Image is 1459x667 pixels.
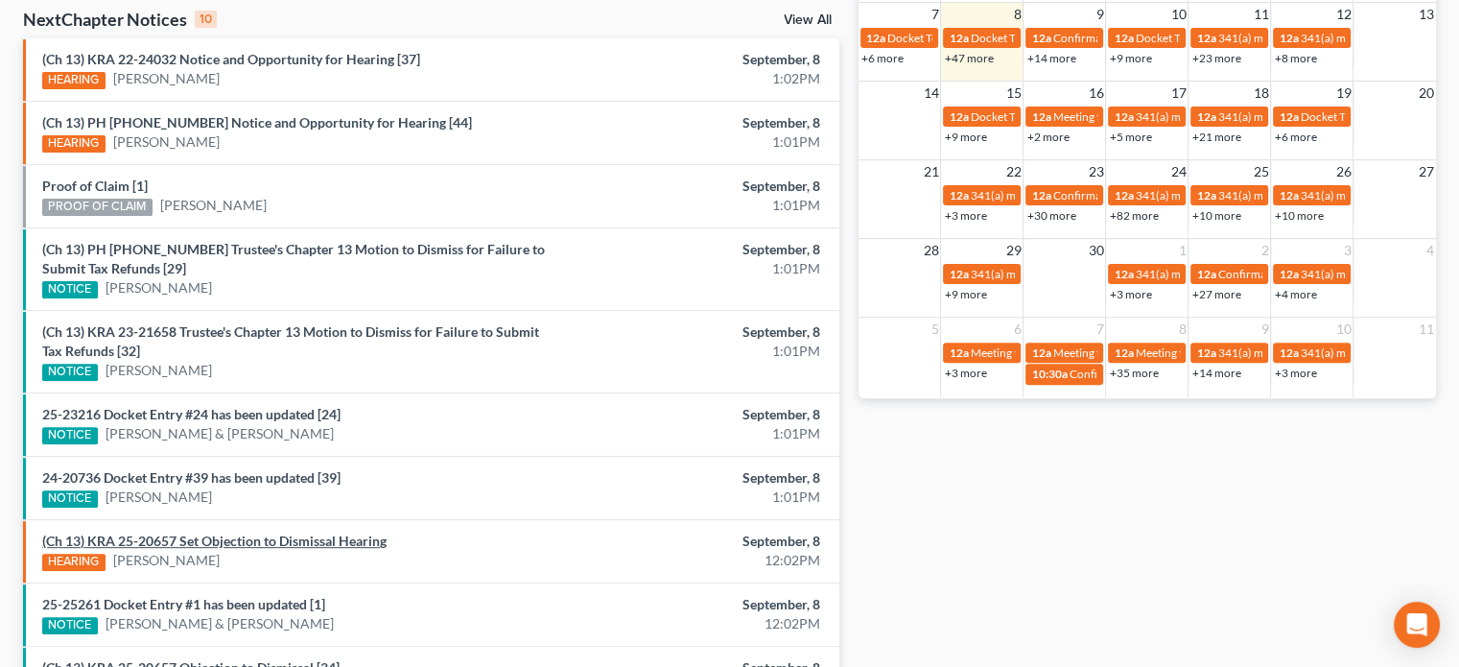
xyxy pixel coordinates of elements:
span: 12a [1114,345,1133,360]
span: 12a [1279,267,1298,281]
span: Docket Text: for [PERSON_NAME] & [PERSON_NAME] [887,31,1161,45]
span: 15 [1003,82,1023,105]
span: 12a [1196,345,1215,360]
a: +9 more [944,130,986,144]
span: 20 [1417,82,1436,105]
a: +9 more [1109,51,1151,65]
div: September, 8 [574,595,820,614]
span: 341(a) meeting for [PERSON_NAME] [1217,109,1402,124]
div: 12:02PM [574,551,820,570]
span: 8 [1011,3,1023,26]
span: Confirmation Hearing for [PERSON_NAME] [1069,367,1288,381]
span: 19 [1333,82,1353,105]
span: 21 [921,160,940,183]
span: Meeting for [PERSON_NAME] [970,345,1120,360]
span: 11 [1417,318,1436,341]
span: 12a [949,188,968,202]
a: +5 more [1109,130,1151,144]
a: [PERSON_NAME] [160,196,267,215]
span: 12a [1114,109,1133,124]
span: 341(a) meeting for [PERSON_NAME] [970,188,1155,202]
span: 12a [949,31,968,45]
span: 26 [1333,160,1353,183]
span: 12a [1031,188,1050,202]
span: 341(a) meeting for [PERSON_NAME] [970,267,1155,281]
span: 14 [921,82,940,105]
a: Proof of Claim [1] [42,178,148,194]
a: View All [784,13,832,27]
a: [PERSON_NAME] [106,488,212,507]
span: 12a [1279,31,1298,45]
span: Confirmation hearing for [PERSON_NAME] [1052,31,1270,45]
span: 341(a) meeting for [PERSON_NAME] [1135,188,1320,202]
a: +27 more [1191,287,1240,301]
span: 12a [1279,345,1298,360]
a: [PERSON_NAME] & [PERSON_NAME] [106,424,334,443]
div: 1:01PM [574,132,820,152]
span: 12 [1333,3,1353,26]
span: 7 [1094,318,1105,341]
div: NOTICE [42,364,98,381]
span: 3 [1341,239,1353,262]
a: [PERSON_NAME] [106,278,212,298]
a: (Ch 13) PH [PHONE_NUMBER] Trustee's Chapter 13 Motion to Dismiss for Failure to Submit Tax Refund... [42,241,545,276]
a: +2 more [1026,130,1069,144]
div: September, 8 [574,177,820,196]
span: Docket Text: for [PERSON_NAME] [970,109,1141,124]
a: +3 more [944,366,986,380]
span: 12a [1279,188,1298,202]
span: 341(a) meeting for [PERSON_NAME] [1135,109,1320,124]
a: +3 more [944,208,986,223]
a: +23 more [1191,51,1240,65]
div: NextChapter Notices [23,8,217,31]
span: 12a [1031,345,1050,360]
span: Confirmation hearing for [PERSON_NAME] [1052,188,1270,202]
a: [PERSON_NAME] [113,551,220,570]
div: 1:01PM [574,424,820,443]
span: 23 [1086,160,1105,183]
div: NOTICE [42,617,98,634]
a: +30 more [1026,208,1075,223]
div: 1:01PM [574,196,820,215]
a: +6 more [1274,130,1316,144]
span: 28 [921,239,940,262]
a: +47 more [944,51,993,65]
a: +6 more [861,51,904,65]
span: 12a [1196,267,1215,281]
span: 10 [1168,3,1188,26]
div: 1:02PM [574,69,820,88]
div: NOTICE [42,490,98,508]
div: September, 8 [574,113,820,132]
div: September, 8 [574,322,820,342]
span: 12a [1196,188,1215,202]
span: 5 [929,318,940,341]
div: NOTICE [42,427,98,444]
a: [PERSON_NAME] [113,69,220,88]
div: 1:01PM [574,488,820,507]
a: [PERSON_NAME] [106,361,212,380]
span: 12a [1031,109,1050,124]
span: 7 [929,3,940,26]
span: 2 [1259,239,1270,262]
span: 12a [866,31,885,45]
a: +10 more [1274,208,1323,223]
span: 12a [1031,31,1050,45]
span: 12a [1279,109,1298,124]
div: 10 [195,11,217,28]
span: 13 [1417,3,1436,26]
a: +3 more [1274,366,1316,380]
div: Open Intercom Messenger [1394,602,1440,648]
span: 25 [1251,160,1270,183]
div: September, 8 [574,50,820,69]
div: September, 8 [574,532,820,551]
span: 27 [1417,160,1436,183]
span: 24 [1168,160,1188,183]
span: 1 [1176,239,1188,262]
span: 4 [1424,239,1436,262]
span: 17 [1168,82,1188,105]
span: 18 [1251,82,1270,105]
span: 12a [1114,267,1133,281]
div: PROOF OF CLAIM [42,199,153,216]
span: Meeting for [PERSON_NAME] [1052,345,1203,360]
div: 1:01PM [574,342,820,361]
